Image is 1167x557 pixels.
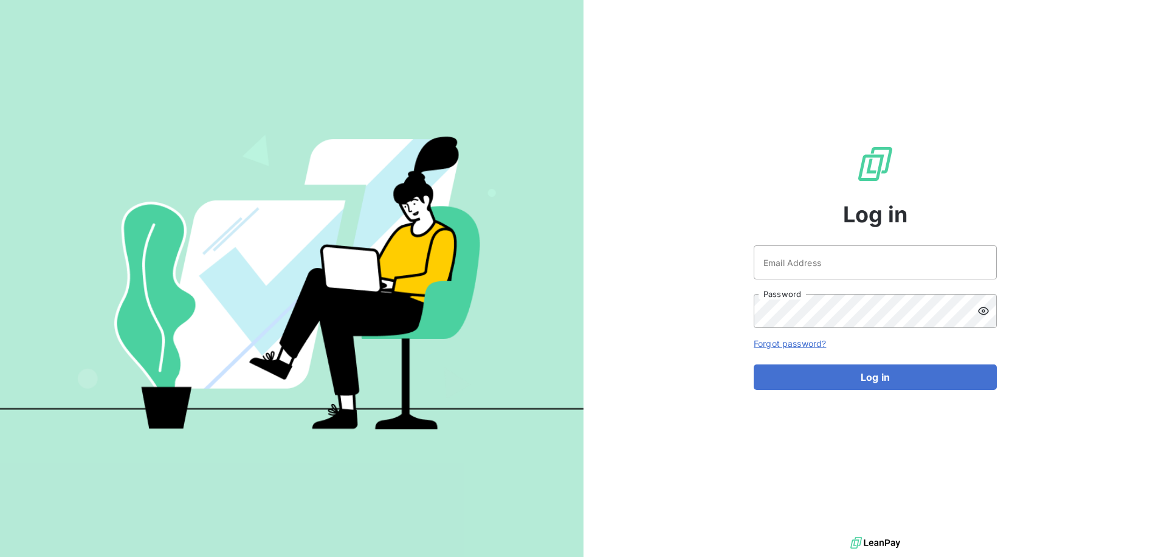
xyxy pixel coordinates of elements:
[843,198,908,231] span: Log in
[850,534,900,552] img: logo
[856,145,895,183] img: LeanPay Logo
[754,364,997,390] button: Log in
[754,338,826,349] a: Forgot password?
[754,245,997,279] input: placeholder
